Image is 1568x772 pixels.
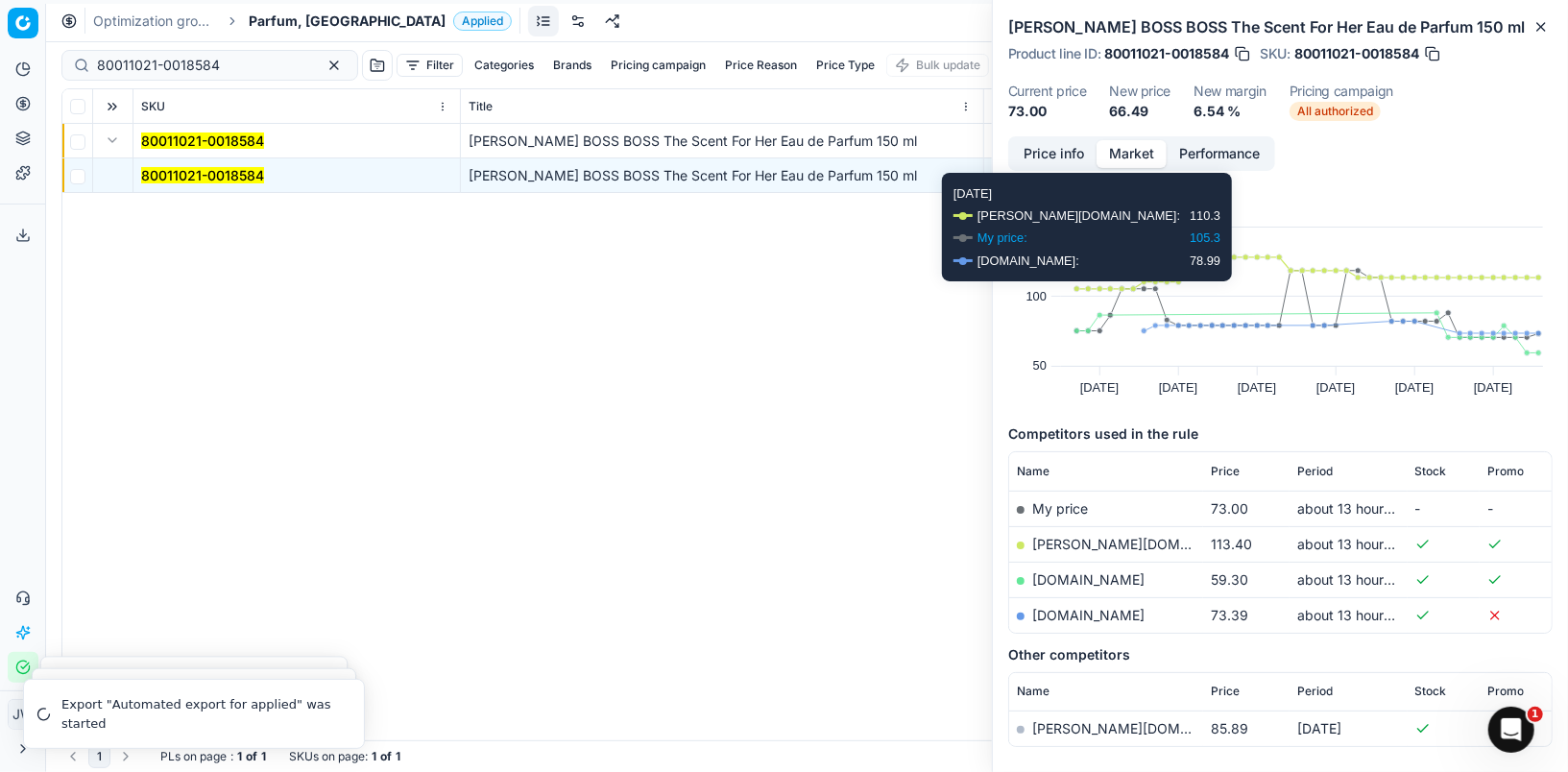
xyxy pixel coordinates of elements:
[1487,684,1524,699] span: Promo
[249,12,512,31] span: Parfum, [GEOGRAPHIC_DATA]Applied
[1211,500,1248,517] span: 73.00
[1415,684,1447,699] span: Stock
[1297,720,1341,736] span: [DATE]
[1008,424,1553,444] h5: Competitors used in the rule
[1238,380,1276,395] text: [DATE]
[1316,380,1355,395] text: [DATE]
[717,54,805,77] button: Price Reason
[1032,500,1088,517] span: My price
[1008,84,1086,98] dt: Current price
[1017,464,1049,479] span: Name
[372,749,376,764] strong: 1
[1211,607,1248,623] span: 73.39
[141,99,165,114] span: SKU
[93,12,216,31] a: Optimization groups
[469,133,917,149] span: [PERSON_NAME] BOSS BOSS The Scent For Her Eau de Parfum 150 ml
[61,695,341,733] div: Export "Automated export for applied" was started
[141,132,264,151] button: 80011021-0018584
[97,56,307,75] input: Search by SKU or title
[1080,380,1119,395] text: [DATE]
[469,167,917,183] span: [PERSON_NAME] BOSS BOSS The Scent For Her Eau de Parfum 150 ml
[1109,84,1170,98] dt: New price
[1297,684,1333,699] span: Period
[101,95,124,118] button: Expand all
[1211,684,1240,699] span: Price
[603,54,713,77] button: Pricing campaign
[1011,140,1097,168] button: Price info
[886,54,989,77] button: Bulk update
[1026,289,1047,303] text: 100
[249,12,446,31] span: Parfum, [GEOGRAPHIC_DATA]
[1211,720,1248,736] span: 85.89
[1008,645,1553,664] h5: Other competitors
[61,745,137,768] nav: pagination
[1488,707,1534,753] iframe: Intercom live chat
[396,749,400,764] strong: 1
[141,167,264,183] mark: 80011021-0018584
[101,129,124,152] button: Expand
[1008,190,1553,209] h5: Price history
[808,54,882,77] button: Price Type
[93,12,512,31] nav: breadcrumb
[1294,44,1419,63] span: 80011021-0018584
[1032,607,1145,623] a: [DOMAIN_NAME]
[1211,536,1252,552] span: 113.40
[1008,47,1100,60] span: Product line ID :
[1017,684,1049,699] span: Name
[1032,571,1145,588] a: [DOMAIN_NAME]
[453,12,512,31] span: Applied
[61,745,84,768] button: Go to previous page
[261,749,266,764] strong: 1
[160,749,227,764] span: PLs on page
[1104,44,1229,63] span: 80011021-0018584
[1290,102,1381,121] span: All authorized
[1167,140,1272,168] button: Performance
[1109,102,1170,121] dd: 66.49
[141,133,264,149] mark: 80011021-0018584
[1008,102,1086,121] dd: 73.00
[467,54,542,77] button: Categories
[1408,491,1480,526] td: -
[114,745,137,768] button: Go to next page
[160,749,266,764] div: :
[88,745,110,768] button: 1
[1033,358,1047,373] text: 50
[1415,464,1447,479] span: Stock
[1032,720,1255,736] a: [PERSON_NAME][DOMAIN_NAME]
[1487,464,1524,479] span: Promo
[1480,491,1552,526] td: -
[1026,219,1047,233] text: 150
[1260,47,1291,60] span: SKU :
[9,700,37,729] span: JW
[380,749,392,764] strong: of
[141,166,264,185] button: 80011021-0018584
[1528,707,1543,722] span: 1
[1297,500,1418,517] span: about 13 hours ago
[1297,536,1418,552] span: about 13 hours ago
[397,54,463,77] button: Filter
[1194,84,1266,98] dt: New margin
[1297,464,1333,479] span: Period
[1032,536,1255,552] a: [PERSON_NAME][DOMAIN_NAME]
[1211,464,1240,479] span: Price
[1395,380,1434,395] text: [DATE]
[545,54,599,77] button: Brands
[1211,571,1248,588] span: 59.30
[1194,102,1266,121] dd: 6.54 %
[8,699,38,730] button: JW
[469,99,493,114] span: Title
[1297,571,1418,588] span: about 13 hours ago
[289,749,368,764] span: SKUs on page :
[1159,380,1197,395] text: [DATE]
[1097,140,1167,168] button: Market
[1290,84,1393,98] dt: Pricing campaign
[246,749,257,764] strong: of
[237,749,242,764] strong: 1
[1297,607,1418,623] span: about 13 hours ago
[1008,15,1553,38] h2: [PERSON_NAME] BOSS BOSS The Scent For Her Eau de Parfum 150 ml
[1474,380,1512,395] text: [DATE]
